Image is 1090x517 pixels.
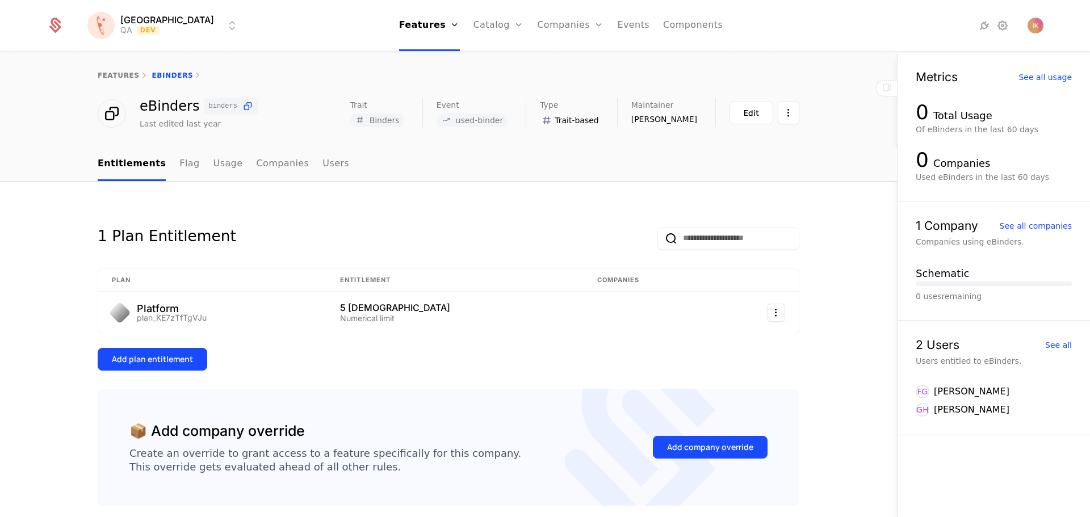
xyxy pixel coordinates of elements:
[137,304,207,314] div: Platform
[340,314,570,322] div: Numerical limit
[744,107,759,119] div: Edit
[934,385,1009,398] div: [PERSON_NAME]
[120,24,132,36] div: QA
[996,19,1009,32] a: Settings
[978,19,991,32] a: Integrations
[778,101,799,124] button: Select action
[98,227,236,250] div: 1 Plan Entitlement
[137,26,160,35] span: Dev
[98,72,140,79] a: features
[916,236,1072,247] div: Companies using eBinders.
[653,436,768,459] button: Add company override
[1028,18,1043,33] img: Igor Kramarsic
[933,155,990,171] div: Companies
[322,148,349,181] a: Users
[137,314,207,322] div: plan_KE7zTfTgVJu
[326,268,584,292] th: Entitlement
[584,268,714,292] th: Companies
[1000,222,1072,230] div: See all companies
[208,103,237,110] span: binders
[256,148,309,181] a: Companies
[179,148,199,181] a: Flag
[340,303,570,312] div: 5 [DEMOGRAPHIC_DATA]
[129,421,305,442] div: 📦 Add company override
[1045,341,1072,349] div: See all
[916,101,929,124] div: 0
[916,171,1072,183] div: Used eBinders in the last 60 days
[933,108,992,124] div: Total Usage
[91,13,239,38] button: Select environment
[916,355,1072,367] div: Users entitled to eBinders.
[456,116,504,125] span: used-binder
[555,115,599,126] span: Trait-based
[98,268,326,292] th: Plan
[213,148,243,181] a: Usage
[98,148,166,181] a: Entitlements
[1018,73,1072,81] div: See all usage
[540,101,558,109] span: Type
[1028,18,1043,33] button: Open user button
[916,71,958,83] div: Metrics
[631,114,697,125] span: [PERSON_NAME]
[934,403,1009,417] div: [PERSON_NAME]
[350,101,367,109] span: Trait
[87,12,115,39] img: Florence
[129,447,521,474] div: Create an override to grant access to a feature specifically for this company. This override gets...
[120,15,214,24] span: [GEOGRAPHIC_DATA]
[916,339,959,351] div: 2 Users
[140,118,221,129] div: Last edited last year
[916,149,929,171] div: 0
[916,124,1072,135] div: Of eBinders in the last 60 days
[916,220,978,232] div: 1 Company
[98,148,799,181] nav: Main
[631,101,674,109] span: Maintainer
[112,354,193,365] div: Add plan entitlement
[140,98,258,115] div: eBinders
[370,116,400,125] span: Binders
[916,291,1072,302] div: 0 uses remaining
[916,266,969,281] button: Schematic
[767,304,785,322] button: Select action
[98,348,207,371] button: Add plan entitlement
[916,385,929,398] div: FG
[98,148,349,181] ul: Choose Sub Page
[916,403,929,417] div: GH
[667,442,753,453] div: Add company override
[437,101,459,109] span: Event
[730,102,773,124] button: Edit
